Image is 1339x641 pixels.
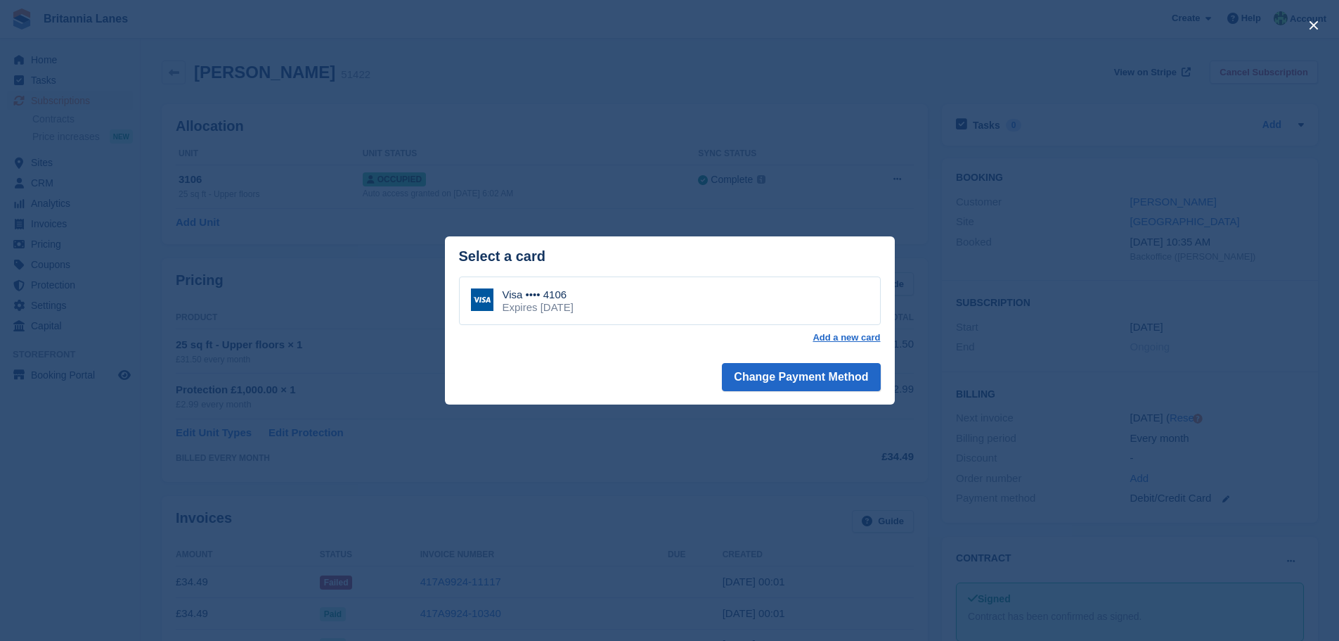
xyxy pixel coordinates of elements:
a: Add a new card [813,332,880,343]
div: Expires [DATE] [503,301,574,314]
button: Change Payment Method [722,363,880,391]
img: Visa Logo [471,288,493,311]
button: close [1302,14,1325,37]
div: Select a card [459,248,881,265]
div: Visa •••• 4106 [503,288,574,301]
